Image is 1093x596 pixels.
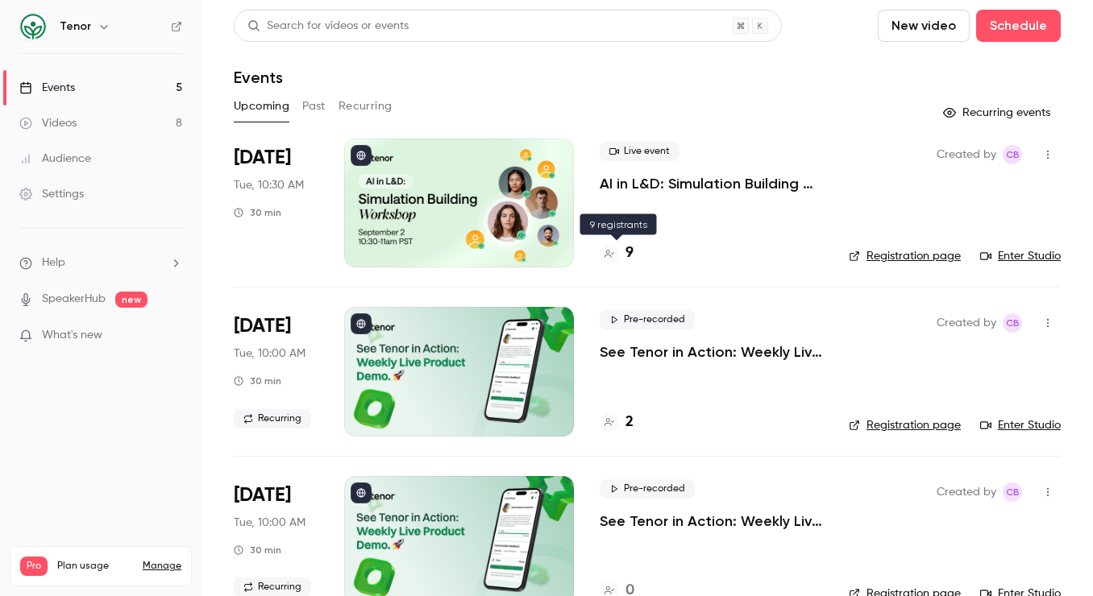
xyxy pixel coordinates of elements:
[42,327,102,344] span: What's new
[976,10,1061,42] button: Schedule
[1003,482,1022,502] span: Chloe Beard
[937,482,996,502] span: Created by
[1006,313,1020,333] span: CB
[1006,482,1020,502] span: CB
[234,313,291,339] span: [DATE]
[600,142,679,161] span: Live event
[247,18,409,35] div: Search for videos or events
[234,346,305,362] span: Tue, 10:00 AM
[600,174,823,193] a: AI in L&D: Simulation Building Workshop
[234,409,311,428] span: Recurring
[937,145,996,164] span: Created by
[600,412,634,433] a: 2
[143,560,181,573] a: Manage
[600,242,634,264] a: 9
[600,342,823,362] a: See Tenor in Action: Weekly Live Product Demo 🚀
[1003,145,1022,164] span: Chloe Beard
[849,417,961,433] a: Registration page
[60,19,91,35] h6: Tenor
[1003,313,1022,333] span: Chloe Beard
[163,329,182,343] iframe: Noticeable Trigger
[600,479,695,499] span: Pre-recorded
[937,313,996,333] span: Created by
[878,10,970,42] button: New video
[234,515,305,531] span: Tue, 10:00 AM
[20,14,46,39] img: Tenor
[234,544,281,557] div: 30 min
[234,375,281,387] div: 30 min
[42,291,106,308] a: SpeakerHub
[234,93,289,119] button: Upcoming
[302,93,326,119] button: Past
[19,80,75,96] div: Events
[1006,145,1020,164] span: CB
[19,255,182,271] li: help-dropdown-opener
[234,139,318,267] div: Sep 2 Tue, 10:30 AM (America/Los Angeles)
[20,557,48,576] span: Pro
[980,417,1061,433] a: Enter Studio
[234,145,291,171] span: [DATE]
[234,177,304,193] span: Tue, 10:30 AM
[234,307,318,436] div: Sep 9 Tue, 10:00 AM (America/Los Angeles)
[234,482,291,508] span: [DATE]
[625,242,634,264] h4: 9
[42,255,65,271] span: Help
[57,560,133,573] span: Plan usage
[625,412,634,433] h4: 2
[234,206,281,219] div: 30 min
[980,248,1061,264] a: Enter Studio
[19,186,84,202] div: Settings
[339,93,393,119] button: Recurring
[115,292,148,308] span: new
[234,68,283,87] h1: Events
[849,248,961,264] a: Registration page
[19,115,77,131] div: Videos
[19,151,91,167] div: Audience
[600,310,695,329] span: Pre-recorded
[600,511,823,531] a: See Tenor in Action: Weekly Live Product Demo 🚀
[936,100,1061,126] button: Recurring events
